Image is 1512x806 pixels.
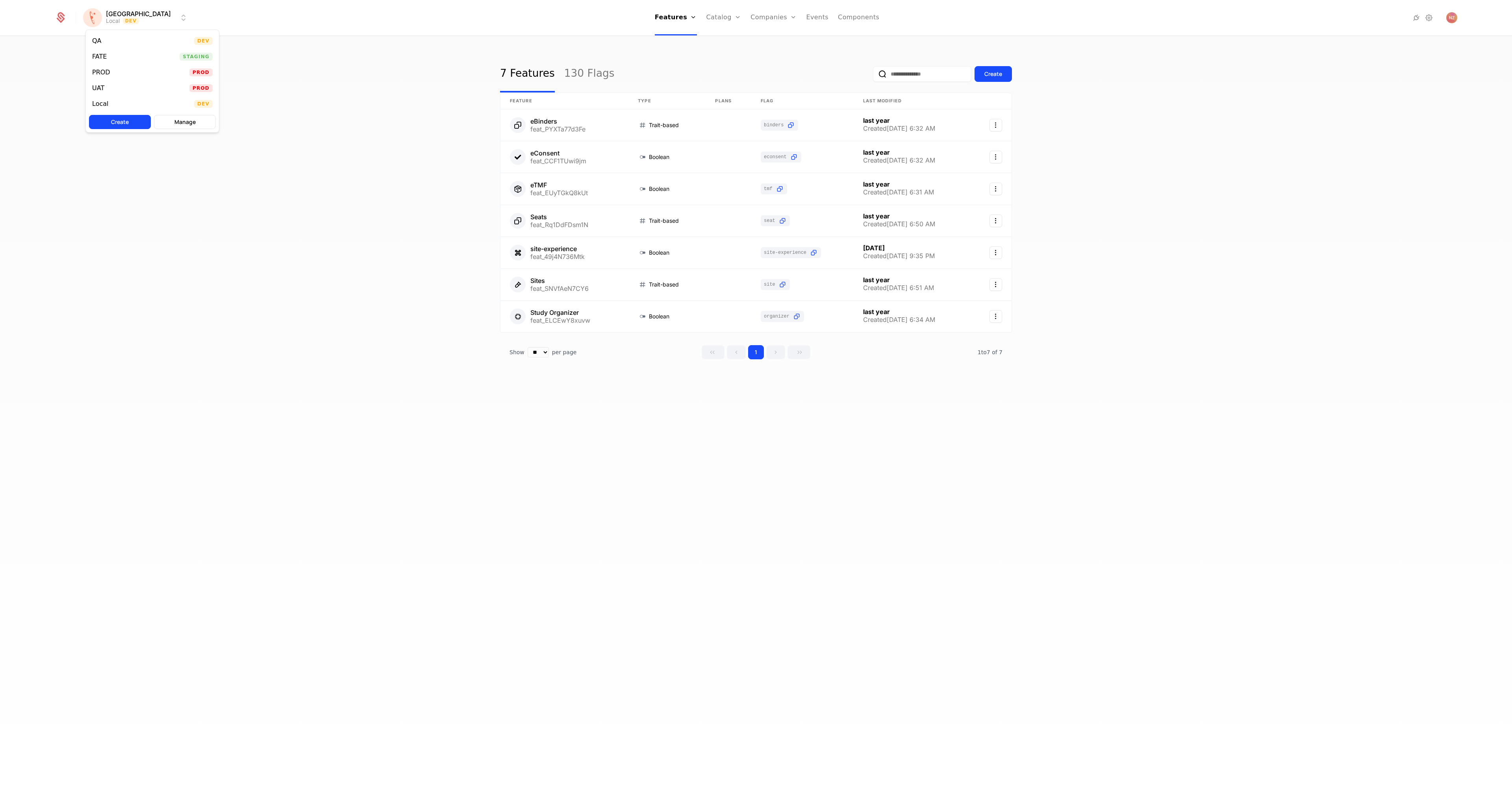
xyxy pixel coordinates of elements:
[989,310,1002,323] button: Select action
[89,115,151,129] button: Create
[989,246,1002,259] button: Select action
[189,84,213,92] span: Prod
[180,53,213,61] span: Staging
[92,85,104,91] div: UAT
[989,214,1002,227] button: Select action
[989,278,1002,291] button: Select action
[92,38,102,44] div: QA
[92,69,110,76] div: PROD
[189,68,213,76] span: Prod
[194,100,213,108] span: Dev
[85,30,219,133] div: Select environment
[154,115,216,129] button: Manage
[92,101,108,107] div: Local
[989,119,1002,131] button: Select action
[92,54,107,60] div: FATE
[194,37,213,45] span: Dev
[989,183,1002,195] button: Select action
[989,151,1002,163] button: Select action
